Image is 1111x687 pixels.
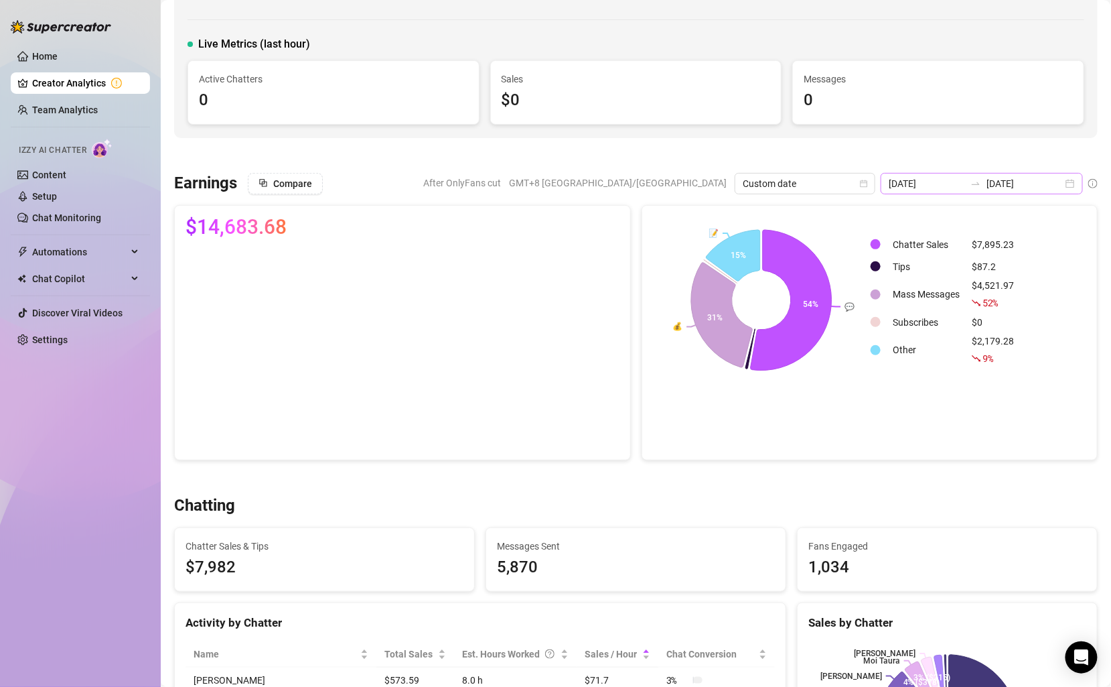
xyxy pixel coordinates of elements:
[502,88,771,113] div: $0
[384,647,435,662] span: Total Sales
[972,237,1014,252] div: $7,895.23
[186,555,463,580] span: $7,982
[804,88,1073,113] div: 0
[502,72,771,86] span: Sales
[860,180,868,188] span: calendar
[32,308,123,318] a: Discover Viral Videos
[666,647,756,662] span: Chat Conversion
[32,241,127,263] span: Automations
[17,247,28,257] span: thunderbolt
[889,176,965,191] input: Start date
[855,649,916,659] text: [PERSON_NAME]
[808,555,1086,580] div: 1,034
[887,234,965,255] td: Chatter Sales
[972,354,981,363] span: fall
[887,312,965,332] td: Subscribes
[577,641,658,668] th: Sales / Hour
[248,173,323,194] button: Compare
[585,647,640,662] span: Sales / Hour
[32,191,57,202] a: Setup
[972,334,1014,366] div: $2,179.28
[545,647,554,662] span: question-circle
[273,178,312,189] span: Compare
[497,539,775,554] span: Messages Sent
[982,352,992,365] span: 9 %
[199,88,468,113] div: 0
[972,278,1014,310] div: $4,521.97
[186,641,376,668] th: Name
[17,274,26,284] img: Chat Copilot
[19,144,86,157] span: Izzy AI Chatter
[462,647,558,662] div: Est. Hours Worked
[887,256,965,277] td: Tips
[1088,179,1098,188] span: info-circle
[972,298,981,308] span: fall
[32,170,66,180] a: Content
[199,72,468,86] span: Active Chatters
[709,228,719,238] text: 📝
[174,495,235,517] h3: Chatting
[672,322,682,332] text: 💰
[820,672,882,681] text: [PERSON_NAME]
[887,278,965,310] td: Mass Messages
[194,647,358,662] span: Name
[509,173,727,193] span: GMT+8 [GEOGRAPHIC_DATA]/[GEOGRAPHIC_DATA]
[32,334,68,345] a: Settings
[743,174,867,194] span: Custom date
[186,216,287,238] span: $14,683.68
[11,20,111,34] img: logo-BBDzfeDw.svg
[32,105,98,115] a: Team Analytics
[887,334,965,366] td: Other
[970,178,981,189] span: to
[972,315,1014,330] div: $0
[808,539,1086,554] span: Fans Engaged
[32,268,127,290] span: Chat Copilot
[174,173,237,194] h3: Earnings
[972,259,1014,274] div: $87.2
[1065,641,1098,674] div: Open Intercom Messenger
[32,212,101,223] a: Chat Monitoring
[982,296,998,309] span: 52 %
[92,139,113,158] img: AI Chatter
[423,173,501,193] span: After OnlyFans cut
[986,176,1063,191] input: End date
[186,539,463,554] span: Chatter Sales & Tips
[376,641,453,668] th: Total Sales
[258,178,268,188] span: block
[970,178,981,189] span: swap-right
[804,72,1073,86] span: Messages
[186,614,775,632] div: Activity by Chatter
[198,36,310,52] span: Live Metrics (last hour)
[658,641,775,668] th: Chat Conversion
[808,614,1086,632] div: Sales by Chatter
[32,51,58,62] a: Home
[863,657,900,666] text: Moi Taura
[32,72,139,94] a: Creator Analytics exclamation-circle
[497,555,775,580] div: 5,870
[844,302,855,312] text: 💬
